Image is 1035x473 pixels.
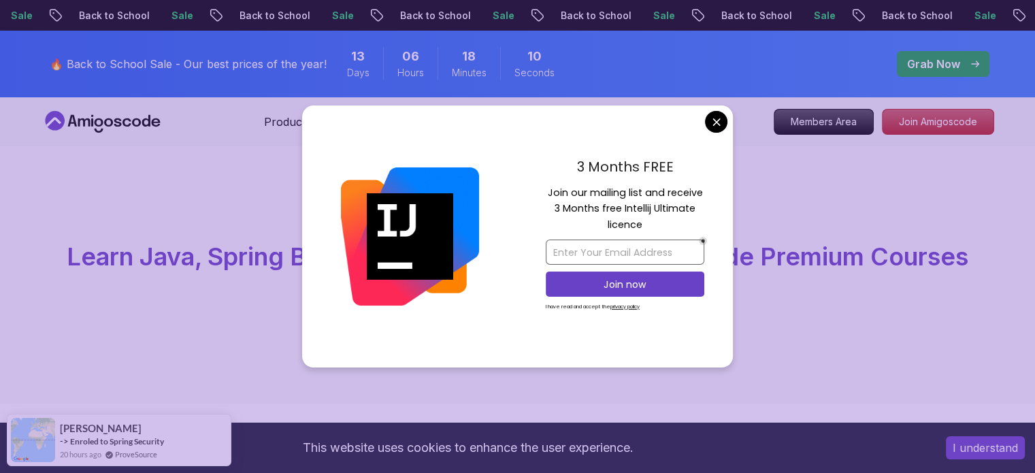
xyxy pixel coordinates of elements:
[774,110,873,134] p: Members Area
[50,56,327,72] p: 🔥 Back to School Sale - Our best prices of the year!
[347,66,369,80] span: Days
[825,9,918,22] p: Back to School
[504,9,597,22] p: Back to School
[351,47,365,66] span: 13 Days
[918,9,962,22] p: Sale
[882,109,994,135] a: Join Amigoscode
[60,436,69,446] span: ->
[527,47,542,66] span: 10 Seconds
[10,433,925,463] div: This website uses cookies to enhance the user experience.
[183,9,276,22] p: Back to School
[514,66,555,80] span: Seconds
[70,436,164,446] a: Enroled to Spring Security
[946,436,1025,459] button: Accept cookies
[436,9,480,22] p: Sale
[597,9,640,22] p: Sale
[344,9,436,22] p: Back to School
[774,109,874,135] a: Members Area
[907,56,960,72] p: Grab Now
[264,114,311,130] p: Products
[462,47,476,66] span: 18 Minutes
[402,47,419,66] span: 6 Hours
[115,448,157,460] a: ProveSource
[289,281,746,338] p: Master in-demand skills like Java, Spring Boot, DevOps, React, and more through hands-on, expert-...
[883,110,993,134] p: Join Amigoscode
[22,9,115,22] p: Back to School
[757,9,801,22] p: Sale
[276,9,319,22] p: Sale
[452,66,487,80] span: Minutes
[115,9,159,22] p: Sale
[397,66,424,80] span: Hours
[11,418,55,462] img: provesource social proof notification image
[60,448,101,460] span: 20 hours ago
[665,9,757,22] p: Back to School
[67,242,968,272] span: Learn Java, Spring Boot, DevOps & More with Amigoscode Premium Courses
[264,114,327,141] button: Products
[60,423,142,434] span: [PERSON_NAME]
